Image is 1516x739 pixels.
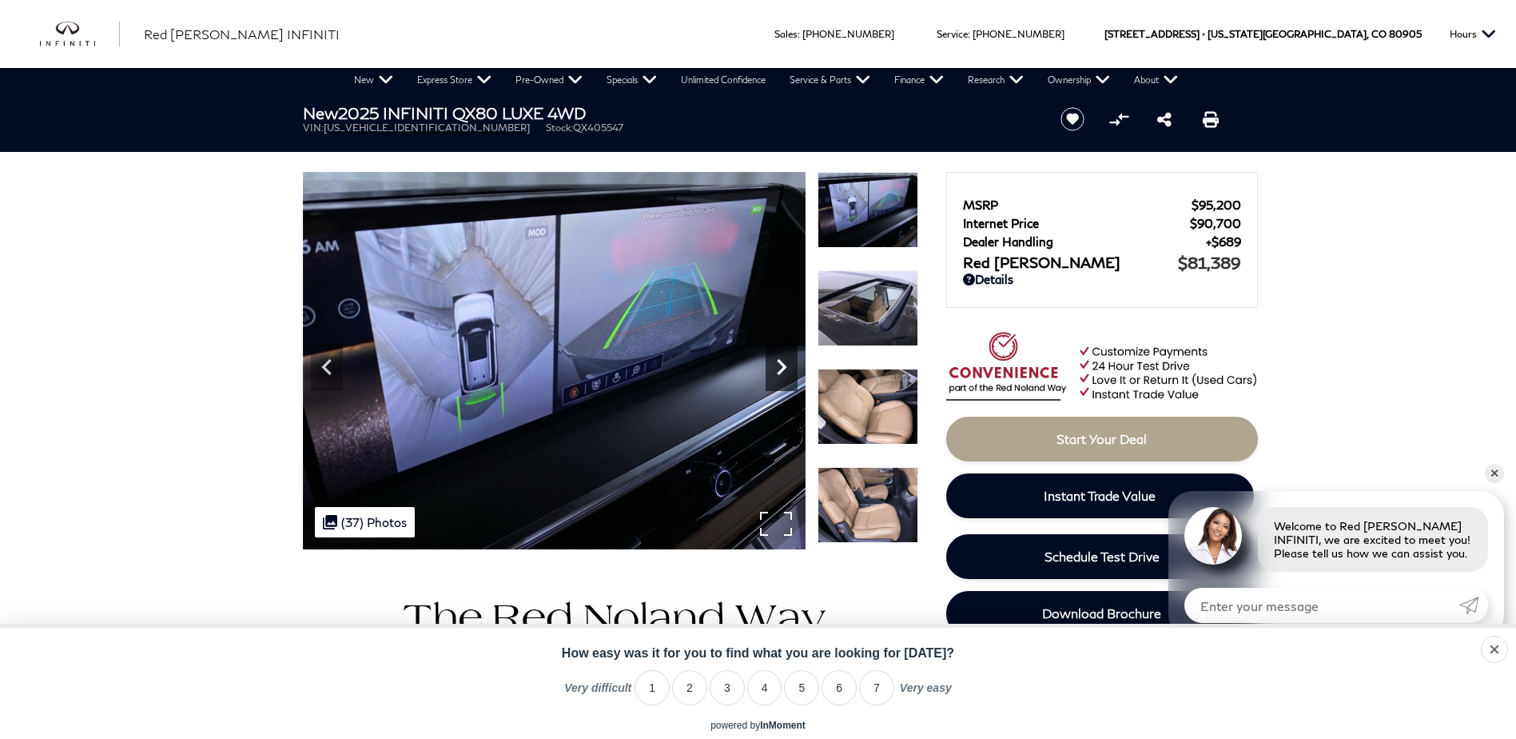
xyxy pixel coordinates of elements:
a: Red [PERSON_NAME] $81,389 [963,253,1241,272]
span: $81,389 [1178,253,1241,272]
span: Stock: [546,122,573,134]
button: Compare Vehicle [1107,107,1131,131]
span: Internet Price [963,216,1190,230]
span: $95,200 [1192,198,1241,212]
a: Download Brochure [946,591,1258,636]
a: Unlimited Confidence [669,68,778,92]
span: QX405547 [573,122,623,134]
strong: New [303,103,338,122]
li: 1 [635,670,670,705]
a: Internet Price $90,700 [963,216,1241,230]
label: Very difficult [564,681,631,705]
span: : [798,28,800,40]
h1: 2025 INFINITI QX80 LUXE 4WD [303,104,1034,122]
span: $689 [1206,234,1241,249]
span: Schedule Test Drive [1044,549,1160,564]
span: Red [PERSON_NAME] INFINITI [144,26,340,42]
span: VIN: [303,122,324,134]
span: Service [937,28,968,40]
a: Research [956,68,1036,92]
a: Share this New 2025 INFINITI QX80 LUXE 4WD [1157,110,1172,129]
span: Instant Trade Value [1044,488,1156,503]
div: Welcome to Red [PERSON_NAME] INFINITI, we are excited to meet you! Please tell us how we can assi... [1258,507,1488,572]
span: [US_VEHICLE_IDENTIFICATION_NUMBER] [324,122,530,134]
a: [PHONE_NUMBER] [973,28,1064,40]
a: Pre-Owned [503,68,595,92]
li: 5 [784,670,819,705]
a: About [1122,68,1190,92]
span: Sales [774,28,798,40]
img: New 2025 BLACK OBSIDIAN INFINITI LUXE 4WD image 29 [818,467,918,543]
a: Start Your Deal [946,417,1258,461]
a: Schedule Test Drive [946,534,1258,579]
a: New [342,68,405,92]
a: Submit [1459,588,1488,623]
div: Next [766,343,798,391]
li: 3 [710,670,745,705]
a: Print this New 2025 INFINITI QX80 LUXE 4WD [1203,110,1219,129]
div: Previous [311,343,343,391]
span: Red [PERSON_NAME] [963,254,1178,271]
span: Dealer Handling [963,234,1206,249]
div: (37) Photos [315,507,415,537]
li: 6 [822,670,857,705]
a: Specials [595,68,669,92]
a: InMoment [760,720,806,731]
img: New 2025 BLACK OBSIDIAN INFINITI LUXE 4WD image 26 [818,172,918,248]
a: Finance [882,68,956,92]
span: Start Your Deal [1056,431,1147,446]
a: MSRP $95,200 [963,198,1241,212]
div: powered by inmoment [710,720,806,731]
img: Agent profile photo [1184,507,1242,565]
a: Details [963,272,1241,286]
a: [STREET_ADDRESS] • [US_STATE][GEOGRAPHIC_DATA], CO 80905 [1104,28,1422,40]
span: : [968,28,970,40]
a: Red [PERSON_NAME] INFINITI [144,25,340,44]
a: Dealer Handling $689 [963,234,1241,249]
a: Service & Parts [778,68,882,92]
input: Enter your message [1184,588,1459,623]
a: [PHONE_NUMBER] [802,28,894,40]
li: 7 [859,670,894,705]
li: 2 [672,670,707,705]
span: MSRP [963,198,1192,212]
button: Save vehicle [1055,106,1090,132]
img: New 2025 BLACK OBSIDIAN INFINITI LUXE 4WD image 28 [818,369,918,445]
nav: Main Navigation [342,68,1190,92]
span: $90,700 [1190,216,1241,230]
div: Close survey [1481,636,1508,663]
a: Express Store [405,68,503,92]
img: INFINITI [40,22,120,47]
img: New 2025 BLACK OBSIDIAN INFINITI LUXE 4WD image 26 [303,172,806,549]
a: infiniti [40,22,120,47]
a: Instant Trade Value [946,473,1254,518]
label: Very easy [900,681,952,705]
a: Ownership [1036,68,1122,92]
img: New 2025 BLACK OBSIDIAN INFINITI LUXE 4WD image 27 [818,270,918,346]
li: 4 [747,670,782,705]
span: Download Brochure [1042,605,1161,621]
